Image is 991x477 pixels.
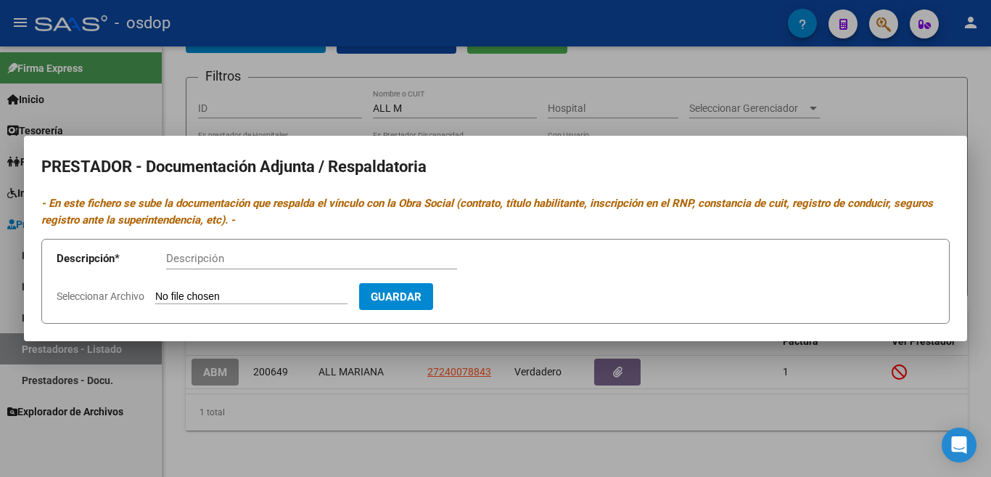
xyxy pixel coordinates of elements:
div: Open Intercom Messenger [942,428,976,462]
i: - En este fichero se sube la documentación que respalda el vínculo con la Obra Social (contrato, ... [41,197,933,227]
h2: PRESTADOR - Documentación Adjunta / Respaldatoria [41,153,950,181]
span: Seleccionar Archivo [57,290,144,302]
button: Guardar [359,283,433,310]
p: Descripción [57,250,166,267]
span: Guardar [371,290,422,303]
